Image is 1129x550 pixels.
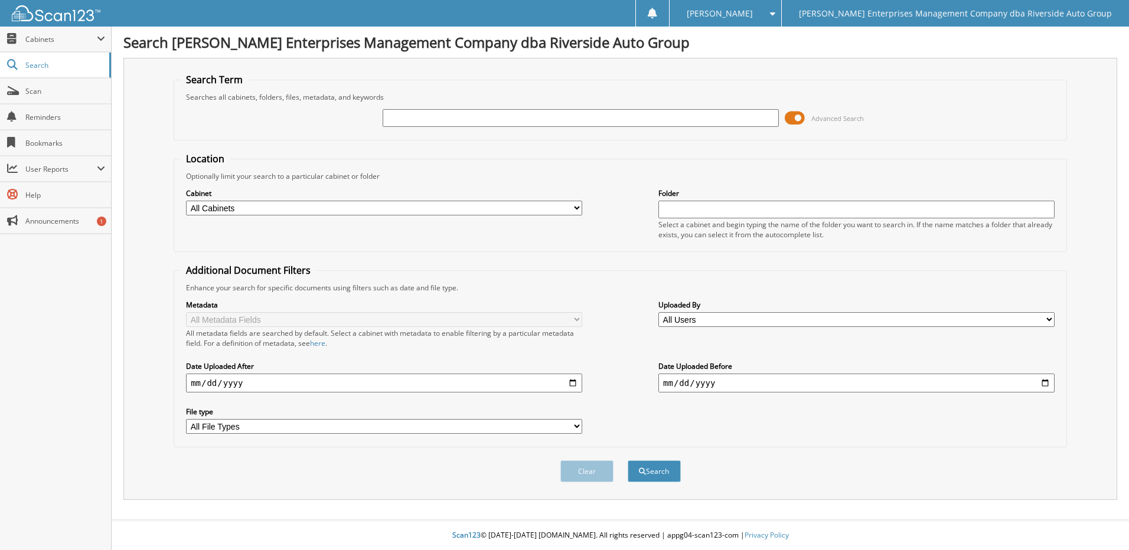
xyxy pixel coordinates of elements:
[687,10,753,17] span: [PERSON_NAME]
[186,328,582,348] div: All metadata fields are searched by default. Select a cabinet with metadata to enable filtering b...
[658,361,1055,371] label: Date Uploaded Before
[745,530,789,540] a: Privacy Policy
[180,152,230,165] legend: Location
[452,530,481,540] span: Scan123
[180,92,1061,102] div: Searches all cabinets, folders, files, metadata, and keywords
[25,138,105,148] span: Bookmarks
[658,188,1055,198] label: Folder
[628,460,681,482] button: Search
[25,190,105,200] span: Help
[658,220,1055,240] div: Select a cabinet and begin typing the name of the folder you want to search in. If the name match...
[25,164,97,174] span: User Reports
[1070,493,1129,550] iframe: Chat Widget
[25,60,103,70] span: Search
[811,114,864,123] span: Advanced Search
[799,10,1112,17] span: [PERSON_NAME] Enterprises Management Company dba Riverside Auto Group
[25,34,97,44] span: Cabinets
[25,112,105,122] span: Reminders
[180,264,316,277] legend: Additional Document Filters
[180,73,249,86] legend: Search Term
[180,283,1061,293] div: Enhance your search for specific documents using filters such as date and file type.
[25,216,105,226] span: Announcements
[186,361,582,371] label: Date Uploaded After
[25,86,105,96] span: Scan
[186,407,582,417] label: File type
[180,171,1061,181] div: Optionally limit your search to a particular cabinet or folder
[112,521,1129,550] div: © [DATE]-[DATE] [DOMAIN_NAME]. All rights reserved | appg04-scan123-com |
[658,374,1055,392] input: end
[560,460,614,482] button: Clear
[310,338,325,348] a: here
[123,32,1117,52] h1: Search [PERSON_NAME] Enterprises Management Company dba Riverside Auto Group
[186,374,582,392] input: start
[658,300,1055,310] label: Uploaded By
[186,300,582,310] label: Metadata
[12,5,100,21] img: scan123-logo-white.svg
[186,188,582,198] label: Cabinet
[97,217,106,226] div: 1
